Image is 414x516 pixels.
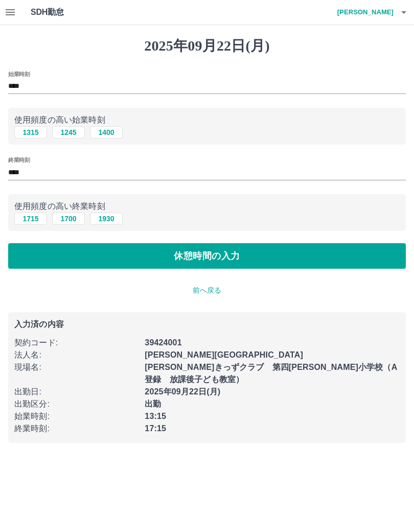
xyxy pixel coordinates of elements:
button: 1715 [14,213,47,225]
h1: 2025年09月22日(月) [8,37,406,55]
button: 1315 [14,126,47,138]
p: 現場名 : [14,361,139,373]
p: 入力済の内容 [14,320,400,329]
b: [PERSON_NAME][GEOGRAPHIC_DATA] [145,350,303,359]
button: 1400 [90,126,123,138]
b: 13:15 [145,412,166,420]
b: 39424001 [145,338,181,347]
b: [PERSON_NAME]きっずクラブ 第四[PERSON_NAME]小学校（A登録 放課後子ども教室） [145,363,397,384]
p: 契約コード : [14,337,139,349]
p: 法人名 : [14,349,139,361]
button: 休憩時間の入力 [8,243,406,269]
p: 出勤日 : [14,386,139,398]
p: 前へ戻る [8,285,406,296]
p: 使用頻度の高い終業時刻 [14,200,400,213]
b: 出勤 [145,400,161,408]
p: 出勤区分 : [14,398,139,410]
label: 始業時刻 [8,70,30,78]
b: 2025年09月22日(月) [145,387,220,396]
p: 終業時刻 : [14,423,139,435]
button: 1930 [90,213,123,225]
button: 1700 [52,213,85,225]
b: 17:15 [145,424,166,433]
p: 始業時刻 : [14,410,139,423]
label: 終業時刻 [8,156,30,164]
p: 使用頻度の高い始業時刻 [14,114,400,126]
button: 1245 [52,126,85,138]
